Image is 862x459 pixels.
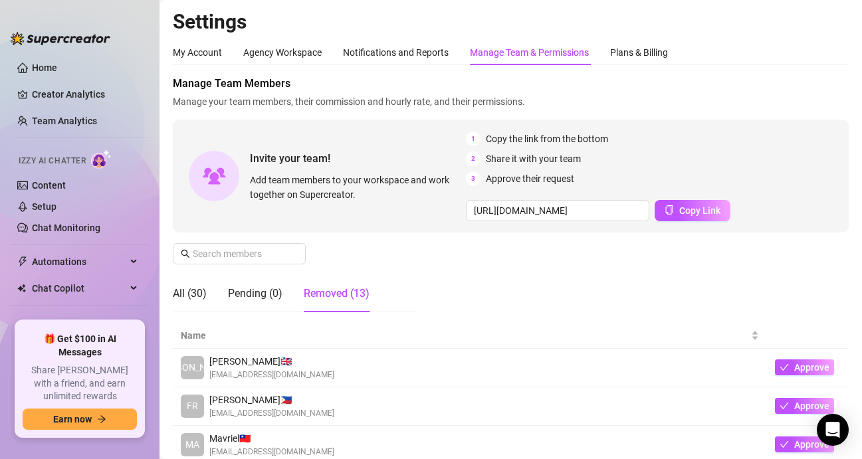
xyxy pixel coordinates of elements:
[181,328,748,343] span: Name
[173,94,849,109] span: Manage your team members, their commission and hourly rate, and their permissions.
[209,446,334,458] span: [EMAIL_ADDRESS][DOMAIN_NAME]
[304,286,370,302] div: Removed (13)
[817,414,849,446] div: Open Intercom Messenger
[91,149,112,169] img: AI Chatter
[343,45,449,60] div: Notifications and Reports
[209,431,334,446] span: Mavriel 🇹🇼
[17,256,28,267] span: thunderbolt
[209,354,334,369] span: [PERSON_NAME] 🇬🇧
[32,201,56,212] a: Setup
[173,286,207,302] div: All (30)
[470,45,589,60] div: Manage Team & Permissions
[53,414,92,424] span: Earn now
[466,151,481,166] span: 2
[794,401,829,411] span: Approve
[32,223,100,233] a: Chat Monitoring
[187,399,198,413] span: FR
[655,200,730,221] button: Copy Link
[209,393,334,407] span: [PERSON_NAME] 🇵🇭
[23,333,137,359] span: 🎁 Get $100 in AI Messages
[32,278,126,299] span: Chat Copilot
[780,440,789,449] span: check
[679,205,720,216] span: Copy Link
[19,155,86,167] span: Izzy AI Chatter
[665,205,674,215] span: copy
[173,9,849,35] h2: Settings
[486,171,574,186] span: Approve their request
[775,436,834,452] button: Approve
[32,116,97,126] a: Team Analytics
[181,249,190,258] span: search
[775,359,834,375] button: Approve
[794,362,829,373] span: Approve
[173,45,222,60] div: My Account
[97,414,106,424] span: arrow-right
[228,286,282,302] div: Pending (0)
[610,45,668,60] div: Plans & Billing
[250,173,461,202] span: Add team members to your workspace and work together on Supercreator.
[209,369,334,381] span: [EMAIL_ADDRESS][DOMAIN_NAME]
[32,251,126,272] span: Automations
[466,171,481,186] span: 3
[794,439,829,450] span: Approve
[17,284,26,293] img: Chat Copilot
[193,246,287,261] input: Search members
[486,151,581,166] span: Share it with your team
[486,132,608,146] span: Copy the link from the bottom
[466,132,481,146] span: 1
[209,407,334,420] span: [EMAIL_ADDRESS][DOMAIN_NAME]
[23,364,137,403] span: Share [PERSON_NAME] with a friend, and earn unlimited rewards
[23,409,137,430] button: Earn nowarrow-right
[780,401,789,411] span: check
[157,360,228,375] span: [PERSON_NAME]
[775,398,834,414] button: Approve
[185,437,199,452] span: MA
[780,363,789,372] span: check
[32,180,66,191] a: Content
[173,323,767,349] th: Name
[32,62,57,73] a: Home
[173,76,849,92] span: Manage Team Members
[250,150,466,167] span: Invite your team!
[32,84,138,105] a: Creator Analytics
[11,32,110,45] img: logo-BBDzfeDw.svg
[243,45,322,60] div: Agency Workspace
